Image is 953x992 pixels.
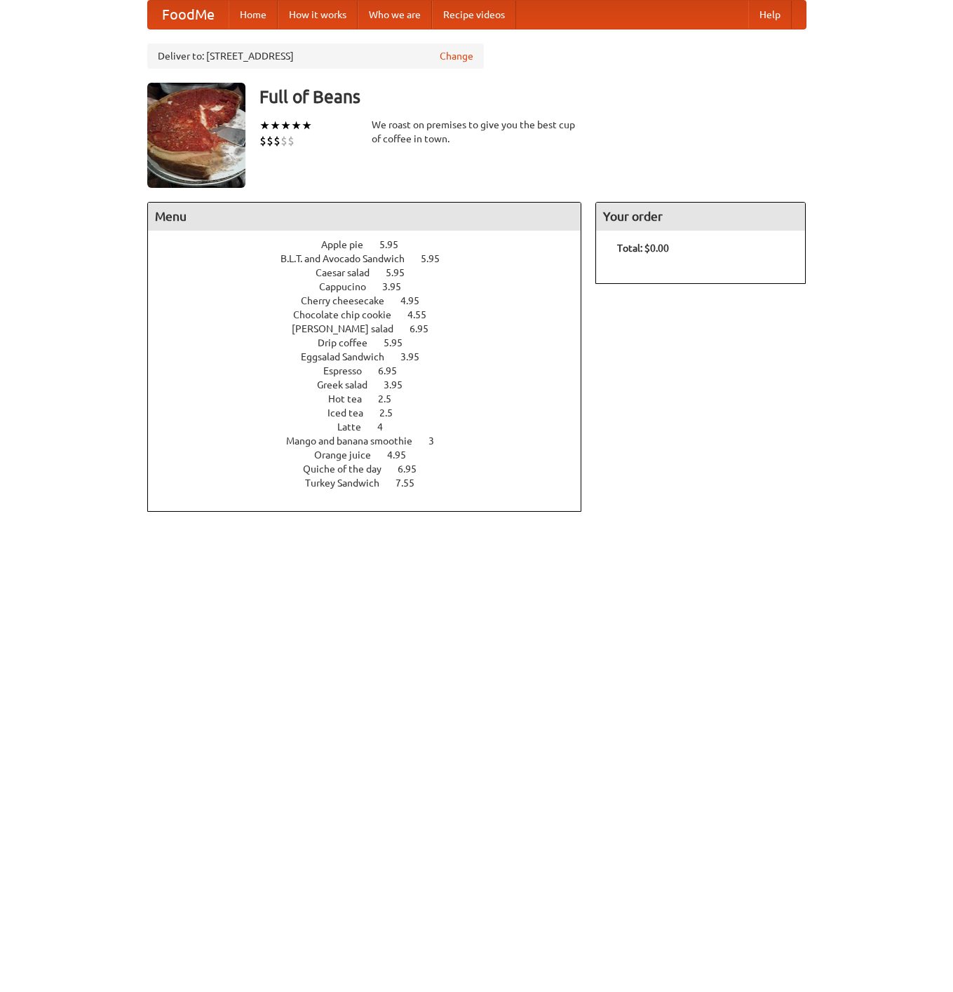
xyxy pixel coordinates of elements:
a: Mango and banana smoothie 3 [286,435,460,447]
div: We roast on premises to give you the best cup of coffee in town. [372,118,582,146]
span: Chocolate chip cookie [293,309,405,320]
img: angular.jpg [147,83,245,188]
a: Latte 4 [337,421,409,433]
span: Cappucino [319,281,380,292]
a: Cherry cheesecake 4.95 [301,295,445,306]
span: 4 [377,421,397,433]
span: Drip coffee [318,337,381,348]
span: 3 [428,435,448,447]
li: ★ [281,118,291,133]
a: FoodMe [148,1,229,29]
span: 2.5 [379,407,407,419]
li: $ [259,133,266,149]
li: $ [288,133,295,149]
span: 4.95 [387,449,420,461]
span: 3.95 [400,351,433,362]
a: Greek salad 3.95 [317,379,428,390]
a: Apple pie 5.95 [321,239,424,250]
li: $ [266,133,273,149]
span: Mango and banana smoothie [286,435,426,447]
a: B.L.T. and Avocado Sandwich 5.95 [281,253,466,264]
span: 4.55 [407,309,440,320]
span: 6.95 [378,365,411,376]
a: Drip coffee 5.95 [318,337,428,348]
h3: Full of Beans [259,83,806,111]
span: Turkey Sandwich [305,477,393,489]
a: Quiche of the day 6.95 [303,463,442,475]
a: Hot tea 2.5 [328,393,417,405]
li: $ [273,133,281,149]
span: Apple pie [321,239,377,250]
span: 3.95 [382,281,415,292]
span: Greek salad [317,379,381,390]
span: B.L.T. and Avocado Sandwich [281,253,419,264]
span: 3.95 [384,379,417,390]
h4: Menu [148,203,581,231]
span: Latte [337,421,375,433]
span: 5.95 [386,267,419,278]
span: Cherry cheesecake [301,295,398,306]
span: 2.5 [378,393,405,405]
a: Caesar salad 5.95 [316,267,431,278]
li: ★ [270,118,281,133]
span: Orange juice [314,449,385,461]
li: ★ [259,118,270,133]
h4: Your order [596,203,805,231]
a: Help [748,1,792,29]
a: Cappucino 3.95 [319,281,427,292]
span: 6.95 [410,323,442,334]
span: 5.95 [379,239,412,250]
a: Eggsalad Sandwich 3.95 [301,351,445,362]
div: Deliver to: [STREET_ADDRESS] [147,43,484,69]
a: [PERSON_NAME] salad 6.95 [292,323,454,334]
span: 5.95 [384,337,417,348]
a: How it works [278,1,358,29]
li: ★ [291,118,302,133]
li: ★ [302,118,312,133]
span: 7.55 [396,477,428,489]
a: Espresso 6.95 [323,365,423,376]
a: Change [440,49,473,63]
a: Orange juice 4.95 [314,449,432,461]
span: Espresso [323,365,376,376]
span: 4.95 [400,295,433,306]
span: Eggsalad Sandwich [301,351,398,362]
li: $ [281,133,288,149]
b: Total: $0.00 [617,243,669,254]
span: 6.95 [398,463,431,475]
a: Recipe videos [432,1,516,29]
a: Who we are [358,1,432,29]
span: [PERSON_NAME] salad [292,323,407,334]
span: Caesar salad [316,267,384,278]
span: Iced tea [327,407,377,419]
a: Turkey Sandwich 7.55 [305,477,440,489]
span: 5.95 [421,253,454,264]
a: Chocolate chip cookie 4.55 [293,309,452,320]
a: Home [229,1,278,29]
a: Iced tea 2.5 [327,407,419,419]
span: Quiche of the day [303,463,396,475]
span: Hot tea [328,393,376,405]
